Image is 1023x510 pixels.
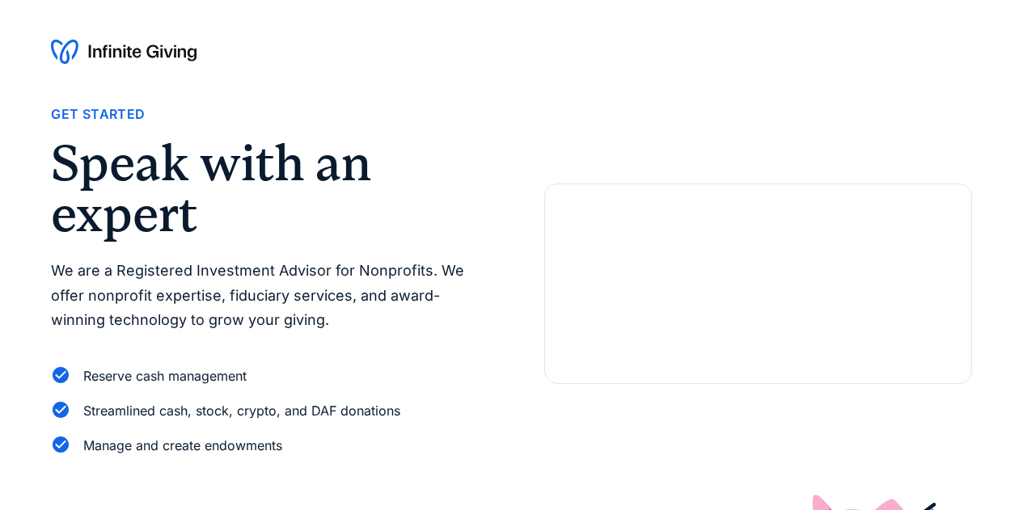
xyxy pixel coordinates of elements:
h2: Speak with an expert [51,138,479,239]
div: Streamlined cash, stock, crypto, and DAF donations [83,400,400,422]
div: Reserve cash management [83,365,247,387]
div: Get Started [51,103,145,125]
p: We are a Registered Investment Advisor for Nonprofits. We offer nonprofit expertise, fiduciary se... [51,259,479,333]
iframe: Form 0 [571,236,945,357]
div: Manage and create endowments [83,435,282,457]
